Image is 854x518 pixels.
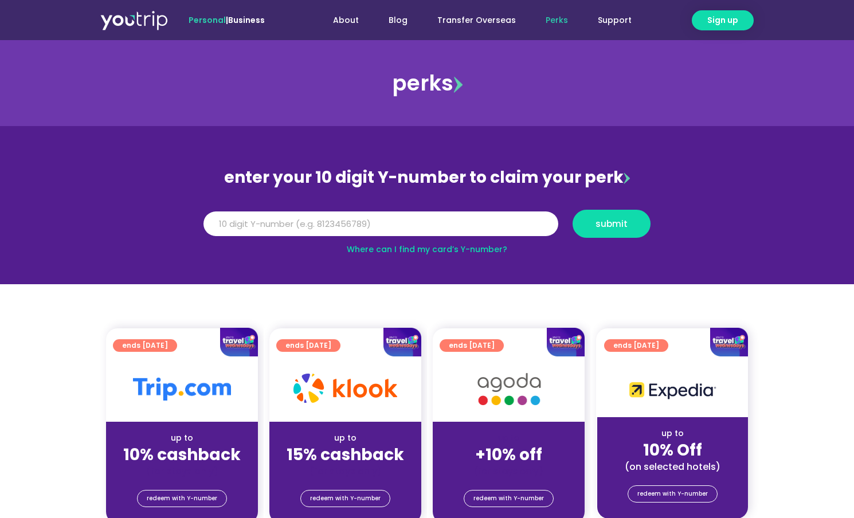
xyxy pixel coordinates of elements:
span: redeem with Y-number [147,490,217,507]
span: Sign up [707,14,738,26]
span: Personal [189,14,226,26]
a: redeem with Y-number [628,485,718,503]
form: Y Number [203,210,651,246]
strong: +10% off [475,444,542,466]
a: Perks [531,10,583,31]
span: | [189,14,265,26]
a: Sign up [692,10,754,30]
strong: 10% cashback [123,444,241,466]
div: up to [115,432,249,444]
a: Blog [374,10,422,31]
div: (for stays only) [279,465,412,477]
span: redeem with Y-number [310,490,381,507]
a: About [318,10,374,31]
button: submit [573,210,651,238]
span: up to [498,432,519,444]
a: redeem with Y-number [464,490,554,507]
span: redeem with Y-number [637,486,708,502]
div: (for stays only) [442,465,575,477]
div: up to [279,432,412,444]
span: submit [596,219,628,228]
strong: 15% cashback [287,444,404,466]
a: Business [228,14,265,26]
a: Where can I find my card’s Y-number? [347,244,507,255]
span: redeem with Y-number [473,490,544,507]
a: redeem with Y-number [300,490,390,507]
div: (on selected hotels) [606,461,739,473]
div: enter your 10 digit Y-number to claim your perk [198,163,656,193]
a: Support [583,10,647,31]
nav: Menu [296,10,647,31]
a: Transfer Overseas [422,10,531,31]
strong: 10% Off [643,439,702,461]
a: redeem with Y-number [137,490,227,507]
input: 10 digit Y-number (e.g. 8123456789) [203,211,558,237]
div: up to [606,427,739,439]
div: (for stays only) [115,465,249,477]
